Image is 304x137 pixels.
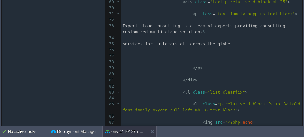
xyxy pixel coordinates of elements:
div: 77 [105,53,116,59]
div: 80 [105,71,116,77]
span: div [188,78,195,82]
span: src [215,120,223,125]
span: = [205,90,208,95]
div: 78 [105,59,116,65]
span: class [202,102,215,106]
span: & [202,29,205,34]
div: 76 [105,47,116,53]
div: 74 [105,35,116,41]
span: class [200,11,213,16]
span: > [238,108,240,112]
div: 84 [105,95,116,101]
div: 72 [105,17,116,23]
span: "font_family_poppins text-black" [215,11,295,16]
span: Expert cloud consulting is a team of experts providing consulting, customized multi-cloud solutions [123,23,290,34]
div: 87 [105,119,116,126]
span: p [198,65,200,70]
span: li [195,102,200,106]
span: class [193,90,205,95]
div: 86 [105,113,116,119]
span: ul [185,90,190,95]
span: echo [243,120,253,125]
span: "list clearfix" [208,90,245,95]
span: </ [183,78,188,82]
div: 81 [105,77,116,83]
button: Deployment Manager [51,128,97,135]
div: 70 [105,5,116,11]
span: < [193,11,195,16]
span: </ [193,65,198,70]
span: p [195,11,198,16]
div: No active tasks [8,126,48,137]
span: img [205,120,212,125]
div: 71 [105,11,116,17]
span: " [225,120,228,125]
div: 83 [105,89,116,95]
div: 79 [105,65,116,71]
span: = [223,120,225,125]
div: 85 [105,101,116,107]
div: 75 [105,41,116,47]
span: <?php [228,120,240,125]
span: > [195,78,198,82]
span: > [245,90,248,95]
span: services for customers all across the globe. [123,42,232,46]
button: env-4110127-new expertcloudconsulting site [105,128,145,135]
span: < [193,102,195,106]
div: 82 [105,83,116,89]
span: = [215,102,218,106]
span: > [200,65,203,70]
span: = [213,11,215,16]
span: > [295,11,298,16]
span: < [202,120,205,125]
span: < [183,90,185,95]
div: 73 [105,23,116,29]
